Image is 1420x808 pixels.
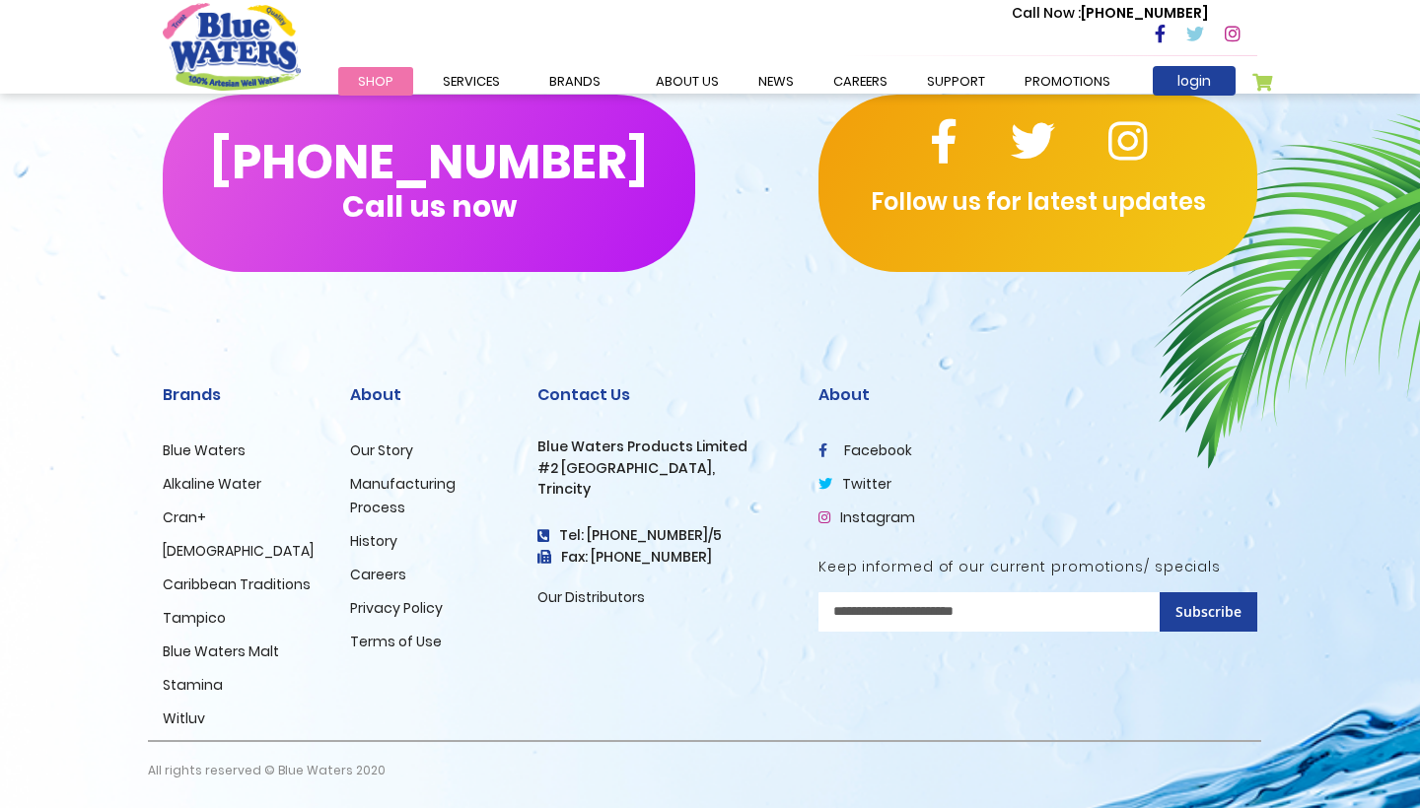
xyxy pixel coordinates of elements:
[537,438,789,455] h3: Blue Waters Products Limited
[537,481,789,498] h3: Trincity
[350,632,442,651] a: Terms of Use
[350,565,406,584] a: Careers
[350,385,508,404] h2: About
[163,507,206,527] a: Cran+
[818,184,1257,220] p: Follow us for latest updates
[163,675,223,695] a: Stamina
[1012,3,1208,24] p: [PHONE_NUMBER]
[163,95,695,272] button: [PHONE_NUMBER]Call us now
[342,201,517,212] span: Call us now
[163,608,226,628] a: Tampico
[818,474,891,494] a: twitter
[537,385,789,404] h2: Contact Us
[549,72,601,91] span: Brands
[907,67,1005,96] a: support
[818,385,1257,404] h2: About
[350,440,413,460] a: Our Story
[163,440,246,460] a: Blue Waters
[1012,3,1081,23] span: Call Now :
[350,531,397,551] a: History
[350,598,443,618] a: Privacy Policy
[818,440,912,460] a: facebook
[163,641,279,661] a: Blue Waters Malt
[163,708,205,728] a: Witluv
[814,67,907,96] a: careers
[739,67,814,96] a: News
[537,527,789,544] h4: Tel: [PHONE_NUMBER]/5
[818,507,915,527] a: Instagram
[1153,66,1236,96] a: login
[163,574,311,594] a: Caribbean Traditions
[163,385,320,404] h2: Brands
[148,742,386,799] p: All rights reserved © Blue Waters 2020
[443,72,500,91] span: Services
[537,460,789,477] h3: #2 [GEOGRAPHIC_DATA],
[537,549,789,566] h3: Fax: [PHONE_NUMBER]
[818,559,1257,575] h5: Keep informed of our current promotions/ specials
[1005,67,1130,96] a: Promotions
[636,67,739,96] a: about us
[163,541,314,561] a: [DEMOGRAPHIC_DATA]
[163,3,301,90] a: store logo
[1160,592,1257,632] button: Subscribe
[1175,602,1242,621] span: Subscribe
[358,72,393,91] span: Shop
[350,474,456,517] a: Manufacturing Process
[163,474,261,494] a: Alkaline Water
[537,587,645,607] a: Our Distributors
